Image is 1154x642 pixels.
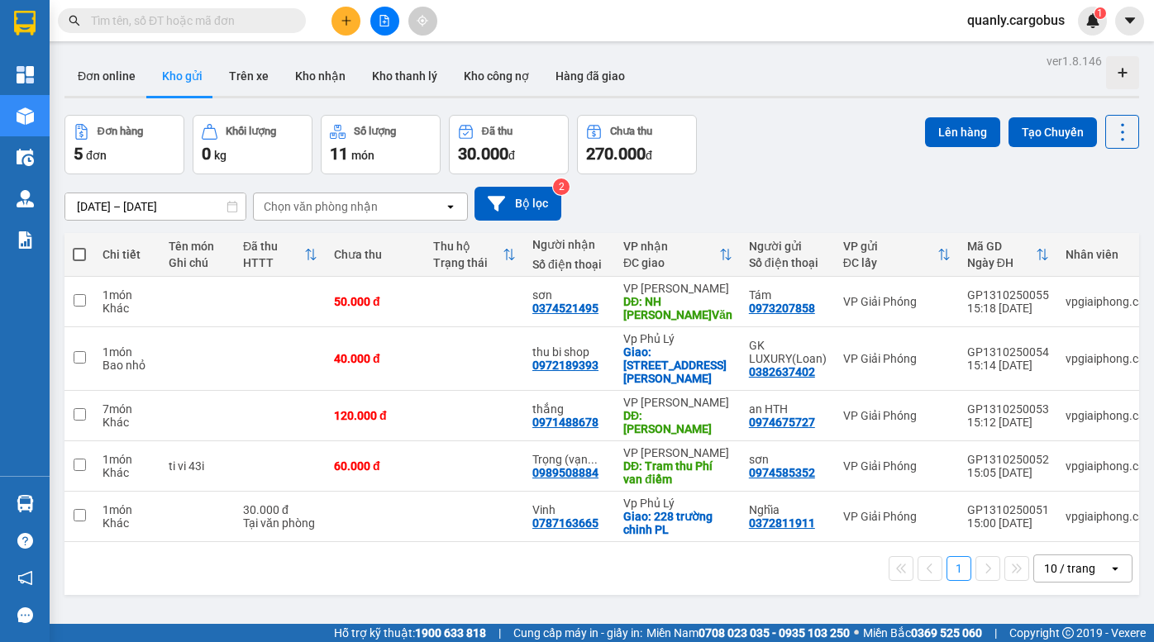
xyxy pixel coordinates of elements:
[749,302,815,315] div: 0973207858
[226,126,276,137] div: Khối lượng
[1094,7,1106,19] sup: 1
[967,466,1049,479] div: 15:05 [DATE]
[967,503,1049,516] div: GP1310250051
[843,409,951,422] div: VP Giải Phóng
[482,126,513,137] div: Đã thu
[69,15,80,26] span: search
[967,345,1049,359] div: GP1310250054
[1115,7,1144,36] button: caret-down
[243,256,304,269] div: HTTT
[623,240,719,253] div: VP nhận
[334,624,486,642] span: Hỗ trợ kỹ thuật:
[1085,13,1100,28] img: icon-new-feature
[103,466,152,479] div: Khác
[615,233,741,277] th: Toggle SortBy
[863,624,982,642] span: Miền Bắc
[17,190,34,207] img: warehouse-icon
[967,402,1049,416] div: GP1310250053
[417,15,428,26] span: aim
[149,56,216,96] button: Kho gửi
[623,497,732,510] div: Vp Phủ Lý
[749,240,827,253] div: Người gửi
[214,149,227,162] span: kg
[334,409,417,422] div: 120.000 đ
[17,607,33,623] span: message
[623,510,732,536] div: Giao: 228 trường chinh PL
[623,345,732,385] div: Giao: 172 Nguyễn v trỗi PL
[359,56,451,96] button: Kho thanh lý
[843,459,951,473] div: VP Giải Phóng
[1106,56,1139,89] div: Tạo kho hàng mới
[532,516,598,530] div: 0787163665
[967,359,1049,372] div: 15:14 [DATE]
[1097,7,1103,19] span: 1
[169,256,227,269] div: Ghi chú
[103,453,152,466] div: 1 món
[553,178,570,195] sup: 2
[610,126,652,137] div: Chưa thu
[1062,627,1074,639] span: copyright
[967,302,1049,315] div: 15:18 [DATE]
[749,416,815,429] div: 0974675727
[532,359,598,372] div: 0972189393
[623,446,732,459] div: VP [PERSON_NAME]
[433,240,503,253] div: Thu hộ
[331,7,360,36] button: plus
[216,56,282,96] button: Trên xe
[925,117,1000,147] button: Lên hàng
[17,570,33,586] span: notification
[508,149,515,162] span: đ
[451,56,542,96] button: Kho công nợ
[967,516,1049,530] div: 15:00 [DATE]
[646,624,850,642] span: Miền Nam
[1009,117,1097,147] button: Tạo Chuyến
[64,115,184,174] button: Đơn hàng5đơn
[351,149,374,162] span: món
[967,256,1036,269] div: Ngày ĐH
[17,66,34,83] img: dashboard-icon
[513,624,642,642] span: Cung cấp máy in - giấy in:
[103,288,152,302] div: 1 món
[749,402,827,416] div: an HTH
[193,115,312,174] button: Khối lượng0kg
[749,516,815,530] div: 0372811911
[577,115,697,174] button: Chưa thu270.000đ
[408,7,437,36] button: aim
[532,345,607,359] div: thu bi shop
[103,345,152,359] div: 1 món
[749,288,827,302] div: Tám
[532,466,598,479] div: 0989508884
[425,233,524,277] th: Toggle SortBy
[843,510,951,523] div: VP Giải Phóng
[623,396,732,409] div: VP [PERSON_NAME]
[341,15,352,26] span: plus
[623,459,732,486] div: DĐ: Tram thu Phí van điểm
[623,295,732,321] div: DĐ: NH Nhật TAMAYA Đ.Văn
[646,149,652,162] span: đ
[588,453,598,466] span: ...
[623,409,732,435] div: DĐ: omaichi ĐV
[1044,560,1095,577] div: 10 / trang
[1109,562,1122,575] svg: open
[17,533,33,549] span: question-circle
[749,256,827,269] div: Số điện thoại
[433,256,503,269] div: Trạng thái
[532,258,607,271] div: Số điện thoại
[623,332,732,345] div: Vp Phủ Lý
[854,630,859,636] span: ⚪️
[17,149,34,166] img: warehouse-icon
[14,11,36,36] img: logo-vxr
[17,107,34,125] img: warehouse-icon
[498,624,501,642] span: |
[370,7,399,36] button: file-add
[699,626,850,640] strong: 0708 023 035 - 0935 103 250
[103,416,152,429] div: Khác
[749,365,815,378] div: 0382637402
[65,193,246,220] input: Select a date range.
[103,402,152,416] div: 7 món
[334,295,417,308] div: 50.000 đ
[243,516,317,530] div: Tại văn phòng
[264,198,378,215] div: Chọn văn phòng nhận
[86,149,107,162] span: đơn
[330,144,348,164] span: 11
